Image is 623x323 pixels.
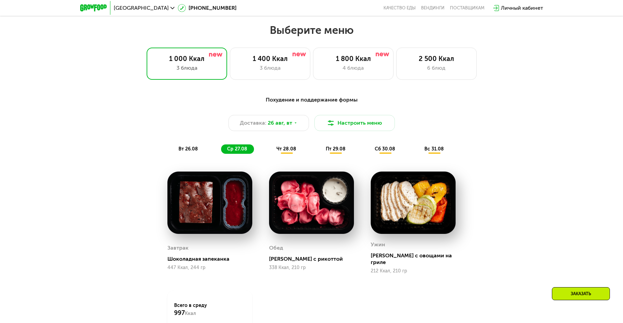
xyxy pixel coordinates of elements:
div: 6 блюд [403,64,470,72]
div: Обед [269,243,283,253]
span: пт 29.08 [326,146,346,152]
div: 212 Ккал, 210 гр [371,268,456,274]
div: Ужин [371,240,385,250]
span: сб 30.08 [375,146,395,152]
span: Доставка: [240,119,266,127]
div: 3 блюда [237,64,303,72]
div: поставщикам [450,5,484,11]
span: чт 28.08 [276,146,296,152]
div: 3 блюда [154,64,220,72]
div: 447 Ккал, 244 гр [167,265,252,270]
a: Качество еды [383,5,416,11]
div: Похудение и поддержание формы [113,96,510,104]
span: вс 31.08 [424,146,444,152]
span: ср 27.08 [227,146,247,152]
a: [PHONE_NUMBER] [178,4,237,12]
div: Личный кабинет [501,4,543,12]
div: 1 400 Ккал [237,55,303,63]
div: 1 000 Ккал [154,55,220,63]
div: [PERSON_NAME] с рикоттой [269,256,359,262]
span: Ккал [185,311,196,316]
button: Настроить меню [314,115,395,131]
h2: Выберите меню [21,23,602,37]
span: [GEOGRAPHIC_DATA] [114,5,169,11]
div: Завтрак [167,243,189,253]
div: 4 блюда [320,64,386,72]
div: 2 500 Ккал [403,55,470,63]
div: [PERSON_NAME] с овощами на гриле [371,252,461,266]
div: Заказать [552,287,610,300]
span: 997 [174,309,185,317]
span: 26 авг, вт [268,119,292,127]
span: вт 26.08 [178,146,198,152]
div: Шоколадная запеканка [167,256,258,262]
div: Всего в среду [174,302,246,317]
div: 338 Ккал, 210 гр [269,265,354,270]
a: Вендинги [421,5,445,11]
div: 1 800 Ккал [320,55,386,63]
